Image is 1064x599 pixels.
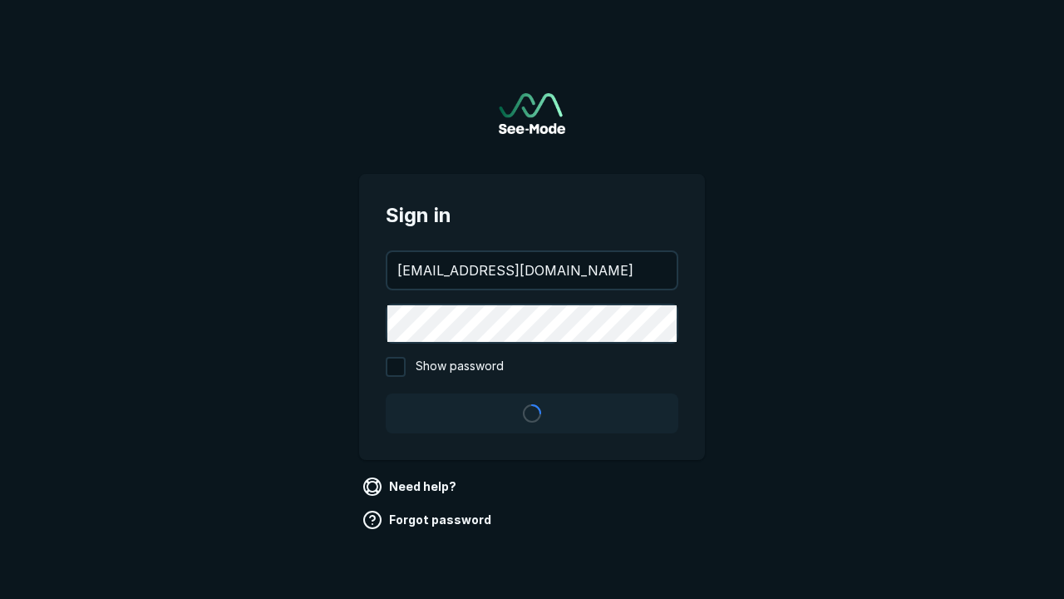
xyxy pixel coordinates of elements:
span: Sign in [386,200,678,230]
input: your@email.com [387,252,677,289]
a: Need help? [359,473,463,500]
span: Show password [416,357,504,377]
a: Go to sign in [499,93,565,134]
a: Forgot password [359,507,498,533]
img: See-Mode Logo [499,93,565,134]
